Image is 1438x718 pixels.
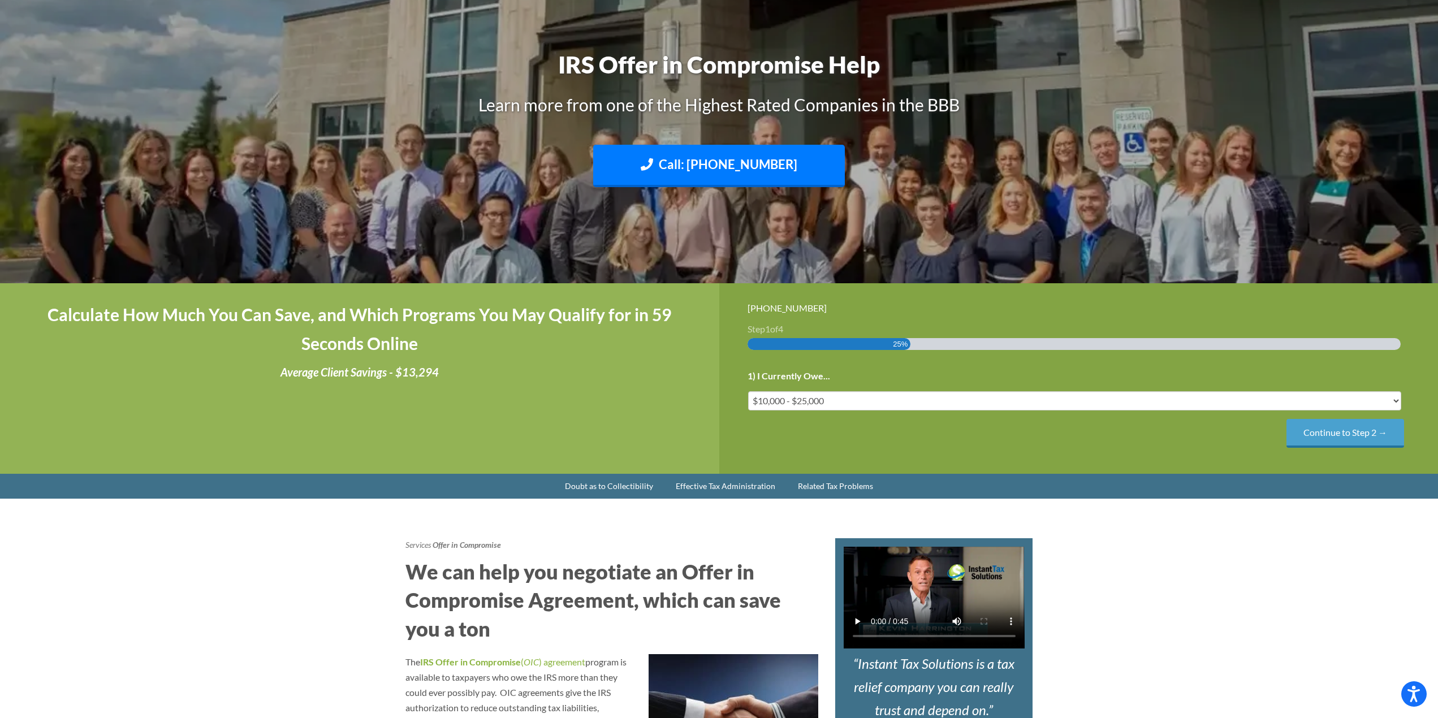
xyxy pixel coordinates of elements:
a: Effective Tax Administration [664,474,787,499]
h3: Step of [748,325,1410,334]
strong: Offer in Compromise [433,540,501,550]
a: Services [405,540,431,550]
span: 25% [893,338,908,350]
h4: Calculate How Much You Can Save, and Which Programs You May Qualify for in 59 Seconds Online [28,300,691,358]
a: IRS Offer in Compromise(OIC) agreement [420,656,585,667]
div: [PHONE_NUMBER] [748,300,1410,315]
span: 1 [765,323,770,334]
a: Related Tax Problems [787,474,884,499]
em: OIC [524,656,539,667]
i: Average Client Savings - $13,294 [280,365,439,379]
i: Instant Tax Solutions is a tax relief company you can really trust and depend on. [853,655,1014,718]
input: Continue to Step 2 → [1286,419,1404,448]
strong: IRS Offer in Compromise [420,656,521,667]
span: 4 [778,323,783,334]
a: Call: [PHONE_NUMBER] [593,145,845,187]
label: 1) I Currently Owe... [748,370,830,382]
h2: We can help you negotiate an Offer in Compromise Agreement, which can save you a ton [405,557,818,643]
h3: Learn more from one of the Highest Rated Companies in the BBB [405,93,1033,116]
h1: IRS Offer in Compromise Help [405,48,1033,81]
a: Doubt as to Collectibility [554,474,664,499]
